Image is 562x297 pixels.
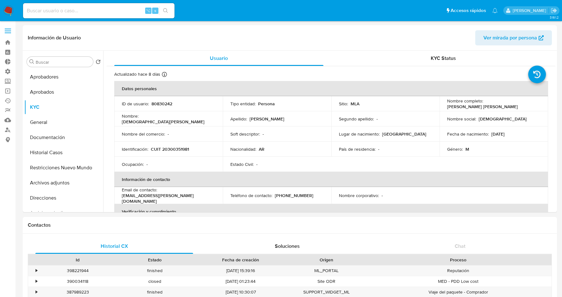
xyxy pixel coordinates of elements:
p: Soft descriptor : [230,131,260,137]
p: [PHONE_NUMBER] [275,193,313,198]
p: Sitio : [339,101,348,107]
div: closed [116,276,194,287]
p: [DATE] [491,131,505,137]
p: [PERSON_NAME] [PERSON_NAME] [447,104,518,109]
p: Apellido : [230,116,247,122]
div: [DATE] 01:23:44 [193,276,288,287]
p: Estado Civil : [230,161,254,167]
p: [EMAIL_ADDRESS][PERSON_NAME][DOMAIN_NAME] [122,193,213,204]
span: Accesos rápidos [451,7,486,14]
span: Usuario [210,55,228,62]
p: CUIT 20300351981 [151,146,189,152]
button: Archivos adjuntos [24,175,103,190]
p: Nombre completo : [447,98,483,104]
p: Nombre del comercio : [122,131,165,137]
div: Site ODR [288,276,365,287]
div: Id [44,257,112,263]
button: Aprobados [24,84,103,100]
span: Soluciones [275,242,300,250]
p: [PERSON_NAME] [250,116,284,122]
span: Chat [455,242,465,250]
p: Lugar de nacimiento : [339,131,380,137]
button: Volver al orden por defecto [96,59,101,66]
div: MED - PDD Low cost [365,276,552,287]
p: MLA [351,101,359,107]
p: [DEMOGRAPHIC_DATA] [479,116,527,122]
button: Anticipos de dinero [24,206,103,221]
button: Ver mirada por persona [475,30,552,45]
button: Buscar [29,59,34,64]
p: Nombre : [122,113,139,119]
div: • [36,289,37,295]
div: [DATE] 15:39:16 [193,265,288,276]
p: Género : [447,146,463,152]
a: Notificaciones [492,8,498,13]
div: Reputación [365,265,552,276]
p: M [465,146,469,152]
p: ID de usuario : [122,101,149,107]
button: Aprobadores [24,69,103,84]
p: - [256,161,257,167]
span: Ver mirada por persona [483,30,537,45]
p: jessica.fukman@mercadolibre.com [513,8,548,14]
p: Email de contacto : [122,187,157,193]
button: Direcciones [24,190,103,206]
p: - [263,131,264,137]
p: Nombre social : [447,116,476,122]
span: Historial CX [101,242,128,250]
span: ⌥ [146,8,151,14]
input: Buscar usuario o caso... [23,7,175,15]
div: 390034118 [39,276,116,287]
div: • [36,268,37,274]
p: Nombre corporativo : [339,193,379,198]
p: [GEOGRAPHIC_DATA] [382,131,426,137]
p: AR [259,146,264,152]
button: Restricciones Nuevo Mundo [24,160,103,175]
h1: Información de Usuario [28,35,81,41]
p: Ocupación : [122,161,144,167]
p: [DEMOGRAPHIC_DATA][PERSON_NAME] [122,119,204,125]
th: Datos personales [114,81,548,96]
p: - [376,116,378,122]
p: Fecha de nacimiento : [447,131,489,137]
h1: Contactos [28,222,552,228]
div: Fecha de creación [198,257,283,263]
p: - [382,193,383,198]
a: Salir [551,7,557,14]
div: Proceso [370,257,547,263]
span: KYC Status [431,55,456,62]
p: País de residencia : [339,146,376,152]
p: 80830242 [151,101,172,107]
p: Segundo apellido : [339,116,374,122]
div: ML_PORTAL [288,265,365,276]
th: Verificación y cumplimiento [114,204,548,219]
th: Información de contacto [114,172,548,187]
button: General [24,115,103,130]
div: finished [116,265,194,276]
p: - [146,161,148,167]
p: Nacionalidad : [230,146,256,152]
p: - [378,146,379,152]
div: 398221944 [39,265,116,276]
div: Estado [121,257,189,263]
button: search-icon [159,6,172,15]
p: Persona [258,101,275,107]
p: - [168,131,169,137]
p: Actualizado hace 8 días [114,71,160,77]
div: • [36,278,37,284]
span: s [154,8,156,14]
div: Origen [292,257,361,263]
button: Documentación [24,130,103,145]
p: Identificación : [122,146,148,152]
p: Tipo entidad : [230,101,256,107]
button: KYC [24,100,103,115]
input: Buscar [36,59,91,65]
button: Historial Casos [24,145,103,160]
p: Teléfono de contacto : [230,193,272,198]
